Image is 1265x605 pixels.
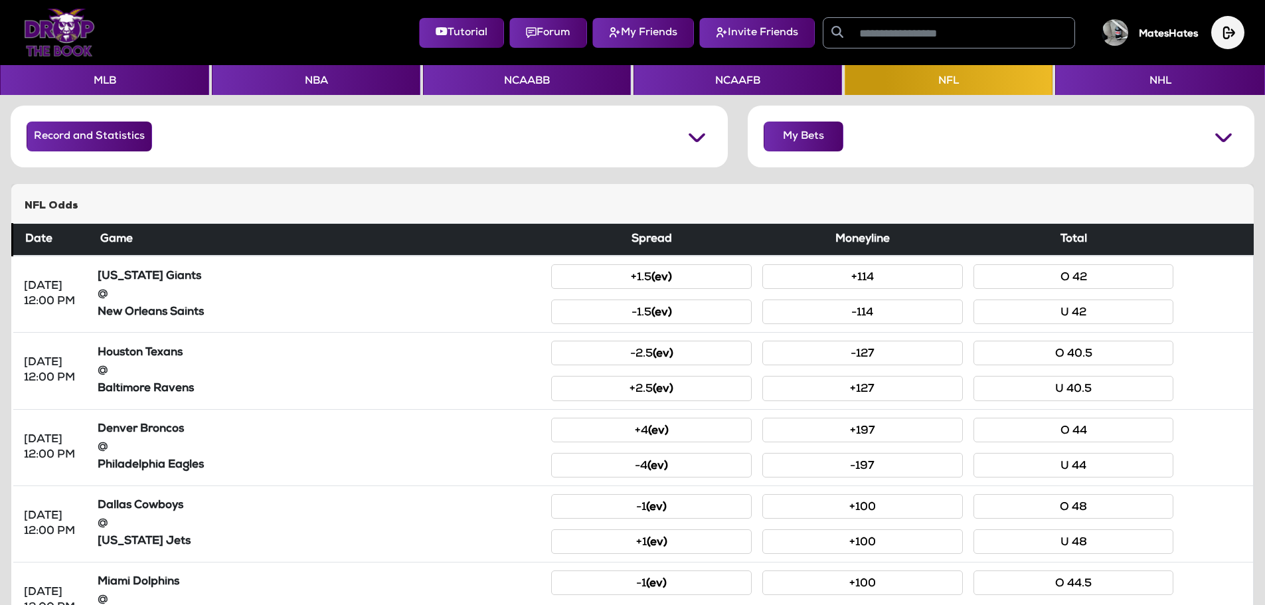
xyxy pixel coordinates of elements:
[24,432,82,463] div: [DATE] 12:00 PM
[973,418,1174,442] button: O 44
[762,264,963,289] button: +114
[762,570,963,595] button: +100
[973,494,1174,519] button: O 48
[98,271,201,282] strong: [US_STATE] Giants
[973,453,1174,477] button: U 44
[653,384,673,395] small: (ev)
[24,509,82,539] div: [DATE] 12:00 PM
[476,18,554,48] button: Forum
[386,18,471,48] button: Tutorial
[559,18,661,48] button: My Friends
[27,122,152,151] button: Record and Statistics
[551,341,752,365] button: -2.5(ev)
[25,200,1240,213] h5: NFL Odds
[973,341,1174,365] button: O 40.5
[98,363,541,379] div: @
[968,224,1179,256] th: Total
[98,536,191,547] strong: [US_STATE] Jets
[646,578,667,590] small: (ev)
[1174,15,1211,51] img: Notification
[762,529,963,554] button: +100
[1106,29,1165,41] h5: MatesHates
[24,355,82,386] div: [DATE] 12:00 PM
[633,65,841,95] button: NCAAFB
[551,529,752,554] button: +1(ev)
[551,264,752,289] button: +1.5(ev)
[98,500,183,511] strong: Dallas Cowboys
[762,341,963,365] button: -127
[762,376,963,400] button: +127
[98,460,204,471] strong: Philadelphia Eagles
[13,224,92,256] th: Date
[647,537,667,549] small: (ev)
[973,570,1174,595] button: O 44.5
[764,122,843,151] button: My Bets
[212,65,420,95] button: NBA
[98,287,541,302] div: @
[551,418,752,442] button: +4(ev)
[653,349,673,360] small: (ev)
[551,570,752,595] button: -1(ev)
[551,453,752,477] button: -4(ev)
[98,440,541,455] div: @
[762,418,963,442] button: +197
[98,307,204,318] strong: New Orleans Saints
[973,529,1174,554] button: U 48
[973,300,1174,324] button: U 42
[98,516,541,531] div: @
[647,461,668,472] small: (ev)
[762,300,963,324] button: -114
[423,65,631,95] button: NCAABB
[757,224,968,256] th: Moneyline
[648,426,669,437] small: (ev)
[92,224,547,256] th: Game
[666,18,782,48] button: Invite Friends
[551,376,752,400] button: +2.5(ev)
[1055,65,1264,95] button: NHL
[546,224,757,256] th: Spread
[762,494,963,519] button: +100
[98,576,179,588] strong: Miami Dolphins
[98,347,183,359] strong: Houston Texans
[98,383,194,394] strong: Baltimore Ravens
[551,300,752,324] button: -1.5(ev)
[973,264,1174,289] button: O 42
[651,307,672,319] small: (ev)
[98,424,184,435] strong: Denver Broncos
[24,279,82,309] div: [DATE] 12:00 PM
[762,453,963,477] button: -197
[24,9,95,56] img: Logo
[845,65,1053,95] button: NFL
[646,502,667,513] small: (ev)
[1068,19,1095,46] img: User
[973,376,1174,400] button: U 40.5
[551,494,752,519] button: -1(ev)
[651,272,672,284] small: (ev)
